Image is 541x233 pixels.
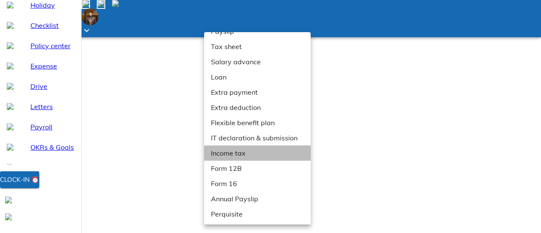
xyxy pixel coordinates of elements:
[204,161,317,176] li: Form 12B
[204,145,317,161] li: Income tax
[204,69,317,85] li: Loan
[204,176,317,191] li: Form 16
[204,115,317,130] li: Flexible benefit plan
[204,39,317,54] li: Tax sheet
[204,206,317,222] li: Perquisite
[204,100,317,115] li: Extra deduction
[204,191,317,206] li: Annual Payslip
[204,130,317,145] li: IT declaration & submission
[204,54,317,69] li: Salary advance
[204,85,317,100] li: Extra payment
